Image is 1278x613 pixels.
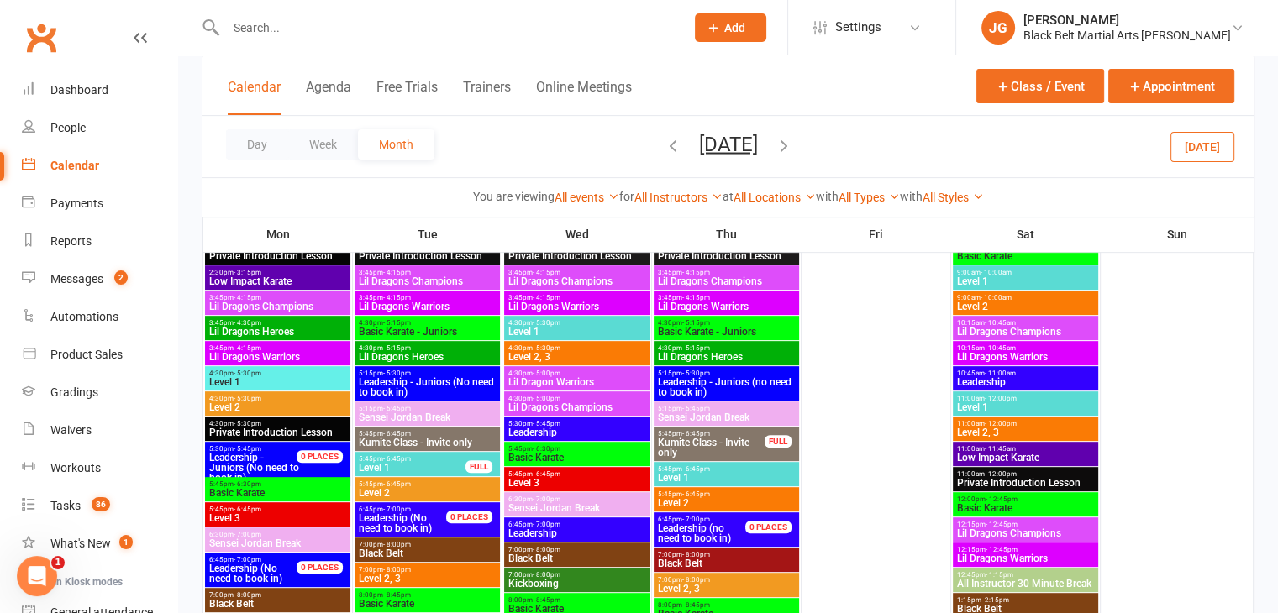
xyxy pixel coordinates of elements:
span: 86 [92,497,110,511]
span: - 10:45am [985,344,1016,352]
th: Tue [353,217,502,252]
span: - 4:30pm [234,319,261,327]
span: 4:30pm [508,369,646,377]
button: Agenda [306,79,351,115]
span: Level 1 [956,402,1095,412]
span: - 5:15pm [682,344,710,352]
span: Basic Karate - Juniors [358,327,497,337]
span: - 5:30pm [682,369,710,377]
span: Lil Dragons Heroes [657,352,796,362]
span: 10:15am [956,344,1095,352]
span: - 6:45pm [682,465,710,473]
span: 10:45am [956,369,1095,377]
button: Appointment [1108,69,1234,103]
span: - 4:15pm [682,294,710,301]
span: Private Introduction Lesson [208,427,347,437]
span: 3:45pm [508,269,646,276]
span: 7:00pm [657,576,796,584]
div: Gradings [50,385,98,399]
span: - 11:00am [985,369,1016,377]
span: - 5:30pm [533,344,560,352]
span: 2 [114,270,128,285]
a: Payments [22,185,177,223]
span: Level 3 [208,513,347,523]
span: Basic Karate [956,251,1095,261]
span: Lil Dragons Warriors [208,352,347,362]
button: [DATE] [699,132,758,155]
div: 0 PLACES [297,450,343,463]
div: [PERSON_NAME] [1023,13,1231,28]
span: 5:15pm [657,369,796,377]
span: Sensei Jordan Break [358,412,497,422]
a: Clubworx [20,17,62,59]
span: - 7:00pm [234,531,261,538]
span: Lil Dragon Warriors [508,377,646,387]
span: 5:45pm [508,445,646,453]
span: Kickboxing [508,579,646,589]
span: Low Impact Karate [208,276,347,286]
button: Day [226,129,288,160]
button: Week [288,129,358,160]
span: 5:45pm [358,480,497,488]
span: Leadership - Juniors (no need to book in) [657,377,796,397]
span: - 5:45pm [682,405,710,412]
span: - 12:45pm [986,495,1018,503]
span: Add [724,21,745,34]
span: 5:30pm [208,445,317,453]
span: Level 2 [358,488,497,498]
span: 8:00pm [358,591,497,599]
span: Level 2 [657,498,796,508]
div: Waivers [50,423,92,437]
div: 0 PLACES [745,521,792,533]
span: Level 2, 3 [657,584,796,594]
span: Level 2, 3 [358,574,497,584]
span: Level 1 [657,473,796,483]
span: - 5:30pm [234,395,261,402]
span: - 4:15pm [383,269,411,276]
span: 5:15pm [358,405,497,412]
button: Calendar [228,79,281,115]
span: 10:15am [956,319,1095,327]
span: - 8:00pm [383,541,411,548]
span: Lil Dragons Warriors [358,301,497,312]
span: Private Introduction Lesson [508,251,646,261]
span: Leadership - Juniors (No need to book in) [358,377,497,397]
span: Juniors (No need to book in) [208,453,317,483]
span: Lil Dragons Warriors [956,352,1095,362]
span: - 5:00pm [533,369,560,377]
span: 7:00pm [358,566,497,574]
span: - 7:00pm [383,506,411,513]
span: 4:30pm [508,344,646,352]
strong: for [619,190,634,203]
span: 11:00am [956,420,1095,427]
span: 5:15pm [358,369,497,377]
span: Level 1 [358,463,466,473]
span: - 6:45pm [533,470,560,478]
span: Basic Karate - Juniors [657,327,796,337]
a: All Types [839,191,900,204]
span: 7:00pm [657,551,796,558]
input: Search... [221,16,673,39]
strong: at [723,190,734,203]
a: Tasks 86 [22,487,177,525]
a: Automations [22,298,177,336]
button: Add [695,13,766,42]
span: - 5:45pm [234,445,261,453]
span: Level 3 [508,478,646,488]
span: Level 1 [208,377,347,387]
span: - 12:00pm [985,420,1017,427]
span: - 5:30pm [234,369,261,377]
div: Dashboard [50,83,108,97]
span: - 6:45pm [383,480,411,488]
span: - 6:45pm [682,430,710,437]
span: - 8:00pm [383,566,411,574]
span: 4:30pm [358,344,497,352]
span: 3:45pm [358,294,497,301]
span: Sensei Jordan Break [508,503,646,513]
span: Black Belt [208,599,347,609]
span: Lil Dragons Heroes [208,327,347,337]
span: 3:45pm [657,294,796,301]
th: Wed [502,217,652,252]
span: 6:45pm [208,556,317,563]
span: - 8:00pm [234,591,261,599]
